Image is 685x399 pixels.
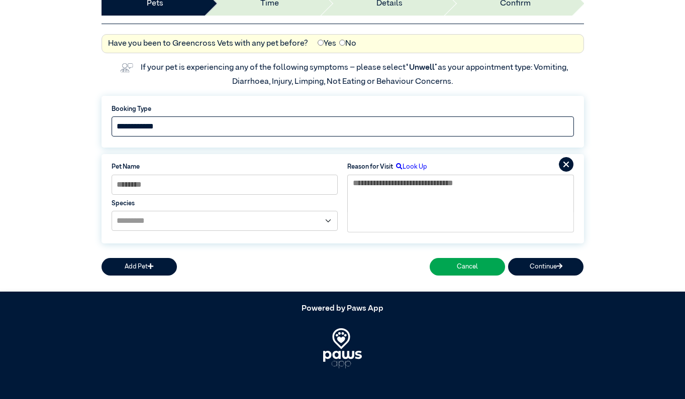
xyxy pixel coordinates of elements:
[117,60,136,76] img: vet
[102,258,177,276] button: Add Pet
[141,64,569,86] label: If your pet is experiencing any of the following symptoms – please select as your appointment typ...
[102,304,584,314] h5: Powered by Paws App
[318,40,324,46] input: Yes
[112,199,338,208] label: Species
[430,258,505,276] button: Cancel
[406,64,438,72] span: “Unwell”
[339,40,345,46] input: No
[323,328,362,368] img: PawsApp
[112,162,338,172] label: Pet Name
[108,38,308,50] label: Have you been to Greencross Vets with any pet before?
[347,162,393,172] label: Reason for Visit
[393,162,427,172] label: Look Up
[339,38,356,50] label: No
[508,258,583,276] button: Continue
[318,38,336,50] label: Yes
[112,104,574,114] label: Booking Type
